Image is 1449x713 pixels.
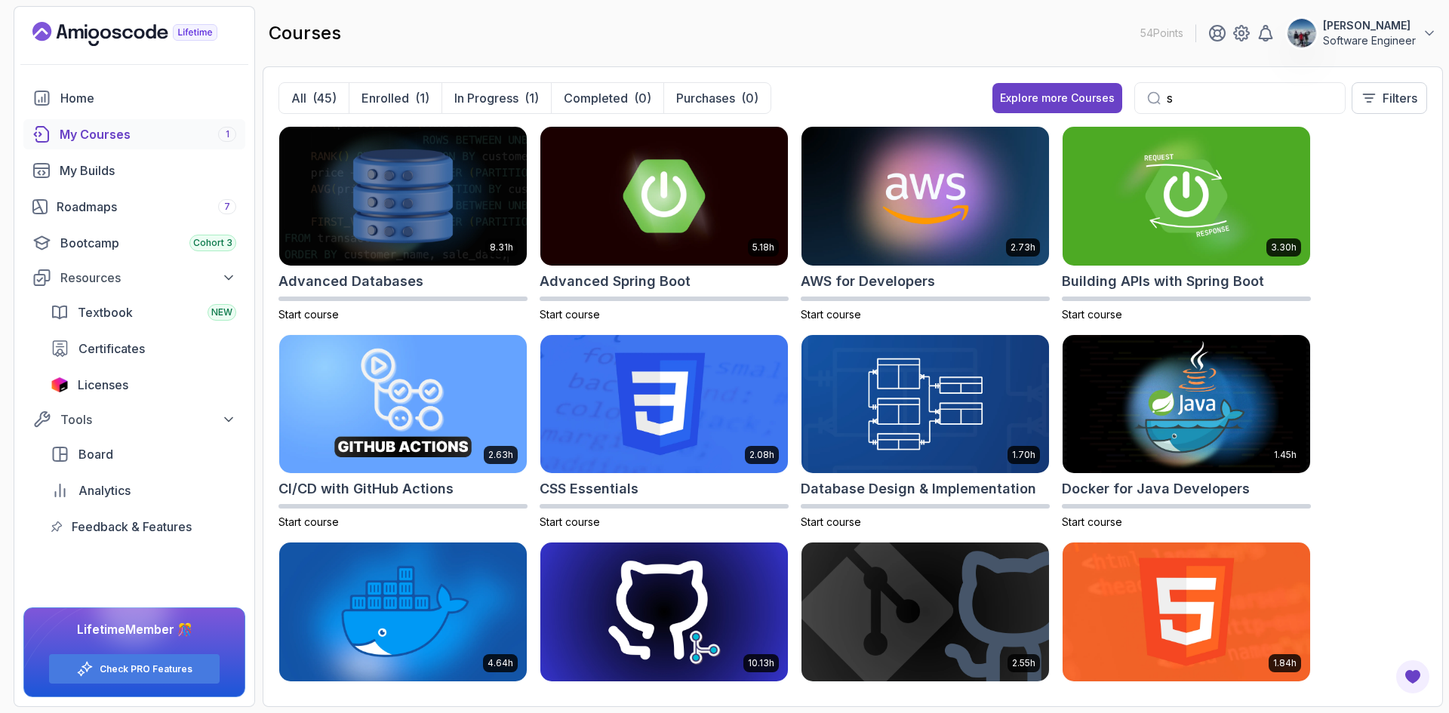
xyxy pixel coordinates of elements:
[801,542,1049,681] img: Git & GitHub Fundamentals card
[60,89,236,107] div: Home
[1062,515,1122,528] span: Start course
[23,264,245,291] button: Resources
[278,308,339,321] span: Start course
[801,308,861,321] span: Start course
[60,234,236,252] div: Bootcamp
[663,83,771,113] button: Purchases(0)
[540,271,691,292] h2: Advanced Spring Boot
[42,370,245,400] a: licenses
[801,478,1036,499] h2: Database Design & Implementation
[1167,89,1333,107] input: Search...
[1323,33,1416,48] p: Software Engineer
[23,83,245,113] a: home
[1062,271,1264,292] h2: Building APIs with Spring Boot
[1011,241,1035,254] p: 2.73h
[42,475,245,506] a: analytics
[349,83,441,113] button: Enrolled(1)
[454,89,518,107] p: In Progress
[801,127,1049,266] img: AWS for Developers card
[57,198,236,216] div: Roadmaps
[741,89,758,107] div: (0)
[211,306,232,318] span: NEW
[60,269,236,287] div: Resources
[42,333,245,364] a: certificates
[224,201,230,213] span: 7
[269,21,341,45] h2: courses
[490,241,513,254] p: 8.31h
[1274,449,1297,461] p: 1.45h
[42,512,245,542] a: feedback
[1271,241,1297,254] p: 3.30h
[32,22,252,46] a: Landing page
[23,406,245,433] button: Tools
[801,271,935,292] h2: AWS for Developers
[1063,335,1310,474] img: Docker for Java Developers card
[801,335,1049,474] img: Database Design & Implementation card
[540,308,600,321] span: Start course
[279,335,527,474] img: CI/CD with GitHub Actions card
[60,161,236,180] div: My Builds
[42,439,245,469] a: board
[78,340,145,358] span: Certificates
[1012,657,1035,669] p: 2.55h
[78,481,131,499] span: Analytics
[488,449,513,461] p: 2.63h
[78,303,133,321] span: Textbook
[749,449,774,461] p: 2.08h
[801,687,980,708] h2: Git & GitHub Fundamentals
[279,83,349,113] button: All(45)
[23,119,245,149] a: courses
[1273,657,1297,669] p: 1.84h
[279,542,527,681] img: Docker For Professionals card
[676,89,735,107] p: Purchases
[72,518,192,536] span: Feedback & Features
[752,241,774,254] p: 5.18h
[60,410,236,429] div: Tools
[278,271,423,292] h2: Advanced Databases
[291,89,306,107] p: All
[48,653,220,684] button: Check PRO Features
[1352,82,1427,114] button: Filters
[540,542,788,681] img: Git for Professionals card
[278,515,339,528] span: Start course
[278,687,445,708] h2: Docker For Professionals
[540,127,788,266] img: Advanced Spring Boot card
[564,89,628,107] p: Completed
[540,335,788,474] img: CSS Essentials card
[278,478,454,499] h2: CI/CD with GitHub Actions
[634,89,651,107] div: (0)
[1287,19,1316,48] img: user profile image
[488,657,513,669] p: 4.64h
[23,155,245,186] a: builds
[540,478,638,499] h2: CSS Essentials
[1012,449,1035,461] p: 1.70h
[100,663,192,675] a: Check PRO Features
[992,83,1122,113] a: Explore more Courses
[23,192,245,222] a: roadmaps
[1062,308,1122,321] span: Start course
[60,125,236,143] div: My Courses
[540,515,600,528] span: Start course
[361,89,409,107] p: Enrolled
[540,687,677,708] h2: Git for Professionals
[551,83,663,113] button: Completed(0)
[415,89,429,107] div: (1)
[51,377,69,392] img: jetbrains icon
[226,128,229,140] span: 1
[1383,89,1417,107] p: Filters
[1287,18,1437,48] button: user profile image[PERSON_NAME]Software Engineer
[42,297,245,327] a: textbook
[1063,542,1310,681] img: HTML Essentials card
[801,515,861,528] span: Start course
[1062,478,1250,499] h2: Docker for Java Developers
[1062,687,1173,708] h2: HTML Essentials
[23,228,245,258] a: bootcamp
[193,237,232,249] span: Cohort 3
[441,83,551,113] button: In Progress(1)
[78,445,113,463] span: Board
[748,657,774,669] p: 10.13h
[1140,26,1183,41] p: 54 Points
[1063,127,1310,266] img: Building APIs with Spring Boot card
[279,127,527,266] img: Advanced Databases card
[1323,18,1416,33] p: [PERSON_NAME]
